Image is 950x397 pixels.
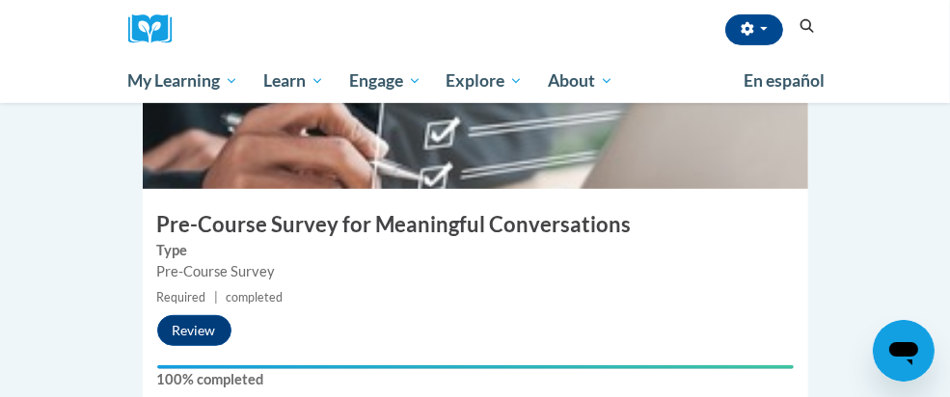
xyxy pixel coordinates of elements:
div: Pre-Course Survey [157,261,794,282]
span: completed [226,290,283,304]
h3: Pre-Course Survey for Meaningful Conversations [143,210,808,240]
span: | [214,290,218,304]
button: Search [793,15,822,39]
span: About [548,69,613,93]
span: En español [744,70,825,91]
div: Your progress [157,365,794,369]
img: Logo brand [128,14,186,44]
a: Explore [433,59,535,103]
a: Learn [251,59,337,103]
a: About [535,59,626,103]
a: Engage [337,59,434,103]
a: Cox Campus [128,14,186,44]
button: Account Settings [725,14,783,45]
button: Review [157,315,231,346]
span: Learn [263,69,324,93]
iframe: Button to launch messaging window [873,320,935,382]
span: Required [157,290,206,304]
a: En español [731,61,837,101]
label: 100% completed [157,369,794,390]
span: Explore [446,69,523,93]
a: My Learning [116,59,252,103]
div: Main menu [114,59,837,103]
span: Engage [349,69,421,93]
label: Type [157,240,794,261]
span: My Learning [127,69,238,93]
